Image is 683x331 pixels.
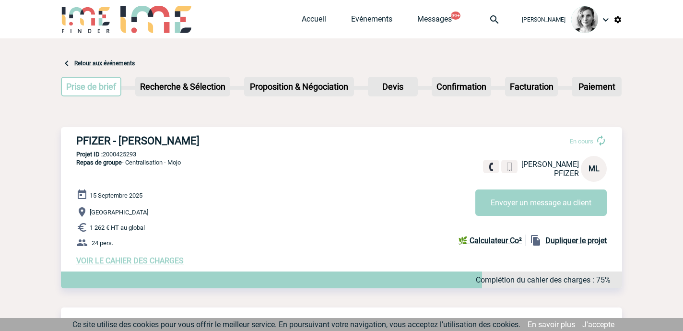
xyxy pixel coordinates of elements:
p: 2000425293 [61,151,622,158]
button: Envoyer un message au client [475,189,607,216]
span: 15 Septembre 2025 [90,192,142,199]
span: 24 pers. [92,239,113,247]
span: Ce site utilise des cookies pour vous offrir le meilleur service. En poursuivant votre navigation... [72,320,520,329]
span: 1 262 € HT au global [90,224,145,231]
p: Facturation [506,78,557,95]
span: Repas de groupe [76,159,122,166]
a: 🌿 Calculateur Co² [458,235,526,246]
span: En cours [570,138,593,145]
a: En savoir plus [528,320,575,329]
img: file_copy-black-24dp.png [530,235,542,246]
b: Dupliquer le projet [545,236,607,245]
p: Confirmation [433,78,490,95]
a: Evénements [351,14,392,28]
span: ML [589,164,600,173]
h3: PFIZER - [PERSON_NAME] [76,135,364,147]
span: [PERSON_NAME] [521,160,579,169]
img: 103019-1.png [571,6,598,33]
b: Projet ID : [76,151,103,158]
a: Messages [417,14,452,28]
img: IME-Finder [61,6,111,33]
img: fixe.png [487,163,495,171]
span: [PERSON_NAME] [522,16,565,23]
img: portable.png [505,163,514,171]
span: PFIZER [554,169,579,178]
a: Accueil [302,14,326,28]
p: Devis [369,78,417,95]
p: Paiement [573,78,621,95]
a: Retour aux événements [74,60,135,67]
p: Recherche & Sélection [136,78,229,95]
b: 🌿 Calculateur Co² [458,236,522,245]
span: - Centralisation - Mojo [76,159,181,166]
p: Prise de brief [62,78,120,95]
a: J'accepte [582,320,614,329]
p: Proposition & Négociation [245,78,353,95]
a: VOIR LE CAHIER DES CHARGES [76,256,184,265]
button: 99+ [451,12,460,20]
span: [GEOGRAPHIC_DATA] [90,209,148,216]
